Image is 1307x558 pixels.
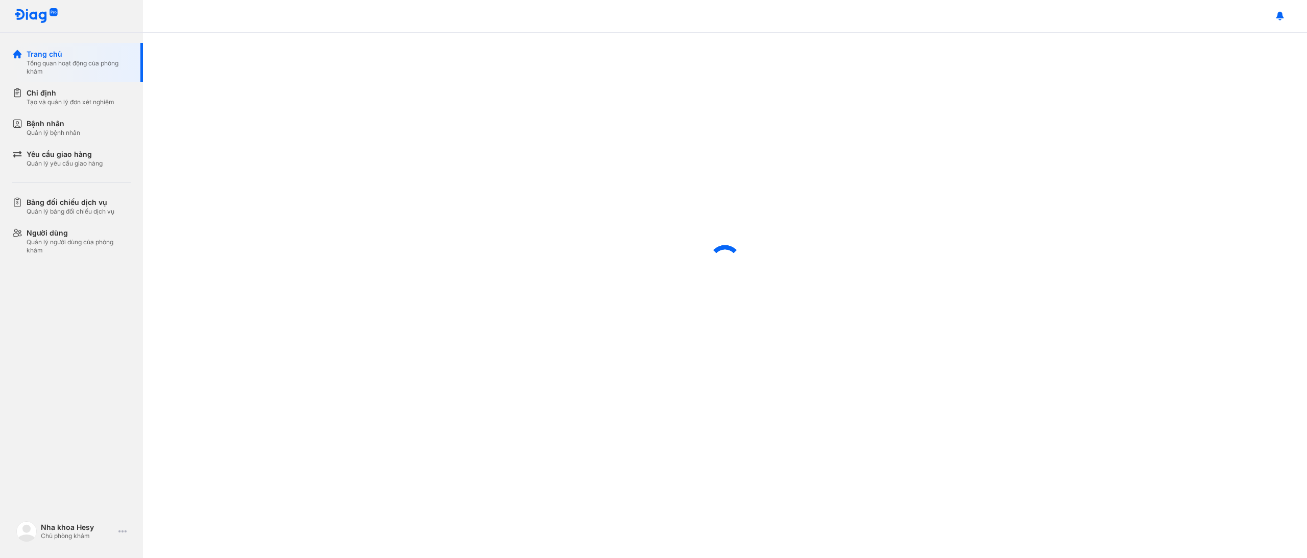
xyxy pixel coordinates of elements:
[27,197,114,207] div: Bảng đối chiếu dịch vụ
[27,149,103,159] div: Yêu cầu giao hàng
[41,523,114,532] div: Nha khoa Hesy
[27,207,114,216] div: Quản lý bảng đối chiếu dịch vụ
[27,228,131,238] div: Người dùng
[27,119,80,129] div: Bệnh nhân
[16,521,37,542] img: logo
[27,49,131,59] div: Trang chủ
[27,88,114,98] div: Chỉ định
[27,238,131,254] div: Quản lý người dùng của phòng khám
[14,8,58,24] img: logo
[41,532,114,540] div: Chủ phòng khám
[27,159,103,168] div: Quản lý yêu cầu giao hàng
[27,129,80,137] div: Quản lý bệnh nhân
[27,98,114,106] div: Tạo và quản lý đơn xét nghiệm
[27,59,131,76] div: Tổng quan hoạt động của phòng khám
